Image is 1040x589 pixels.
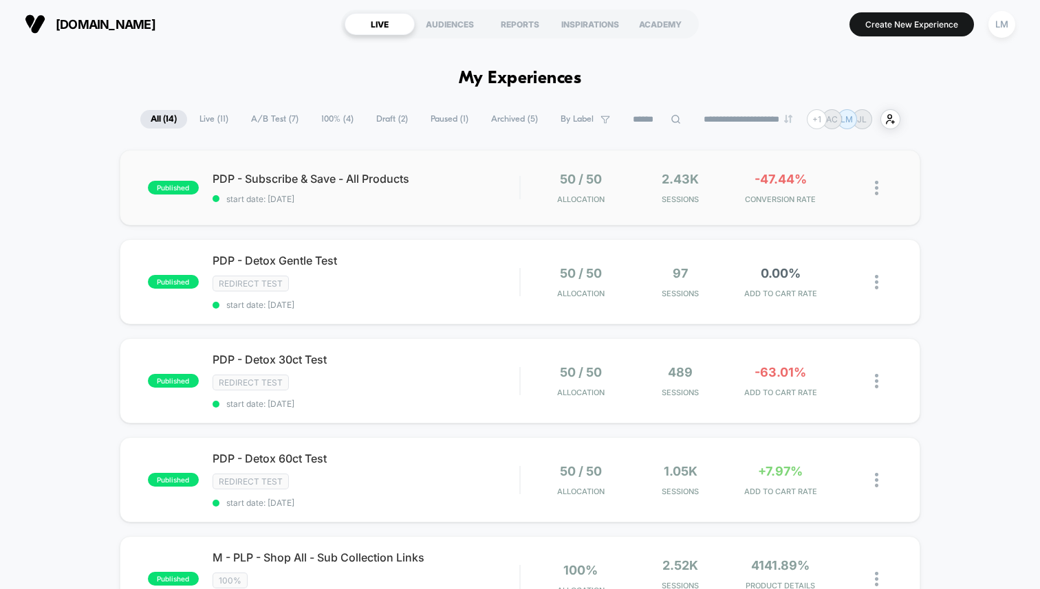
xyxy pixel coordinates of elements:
button: [DOMAIN_NAME] [21,13,160,35]
div: INSPIRATIONS [555,13,625,35]
span: Sessions [634,289,727,298]
div: REPORTS [485,13,555,35]
span: By Label [561,114,594,124]
img: close [875,275,878,289]
div: LM [988,11,1015,38]
span: A/B Test ( 7 ) [241,110,309,129]
span: published [148,374,199,388]
p: AC [826,114,838,124]
span: +7.97% [758,464,803,478]
span: Redirect Test [213,474,289,489]
span: Sessions [634,388,727,397]
img: close [875,572,878,586]
span: CONVERSION RATE [734,195,827,204]
span: ADD TO CART RATE [734,388,827,397]
span: Paused ( 1 ) [420,110,479,129]
img: close [875,473,878,487]
span: published [148,473,199,487]
img: Visually logo [25,14,45,34]
span: PDP - Detox Gentle Test [213,254,519,267]
span: 50 / 50 [560,172,602,186]
span: 0.00% [761,266,801,280]
span: 2.43k [662,172,699,186]
span: 50 / 50 [560,365,602,379]
img: close [875,181,878,195]
span: start date: [DATE] [213,300,519,310]
span: Allocation [557,289,605,298]
span: published [148,275,199,289]
span: published [148,181,199,195]
span: 489 [668,365,693,379]
span: 97 [673,266,688,280]
span: published [148,572,199,586]
span: All ( 14 ) [140,110,187,129]
span: 2.52k [662,558,698,573]
div: LIVE [345,13,415,35]
div: ACADEMY [625,13,695,35]
span: Redirect Test [213,276,289,291]
span: -63.01% [755,365,806,379]
span: M - PLP - Shop All - Sub Collection Links [213,551,519,564]
button: LM [984,10,1019,38]
span: Allocation [557,195,605,204]
div: AUDIENCES [415,13,485,35]
span: Draft ( 2 ) [366,110,418,129]
img: end [784,115,792,123]
span: ADD TO CART RATE [734,289,827,298]
span: 4141.89% [751,558,810,573]
span: Archived ( 5 ) [481,110,548,129]
span: 100% ( 4 ) [311,110,364,129]
span: start date: [DATE] [213,498,519,508]
span: Sessions [634,195,727,204]
span: PDP - Subscribe & Save - All Products [213,172,519,186]
span: start date: [DATE] [213,194,519,204]
span: -47.44% [755,172,807,186]
p: JL [857,114,867,124]
span: 50 / 50 [560,464,602,478]
p: LM [841,114,853,124]
span: 100% [213,573,248,588]
span: Redirect Test [213,375,289,390]
span: start date: [DATE] [213,399,519,409]
span: PDP - Detox 30ct Test [213,353,519,366]
span: [DOMAIN_NAME] [56,17,155,32]
span: 1.05k [664,464,697,478]
span: ADD TO CART RATE [734,487,827,496]
span: PDP - Detox 60ct Test [213,452,519,465]
h1: My Experiences [459,69,582,89]
span: Allocation [557,388,605,397]
button: Create New Experience [849,12,974,36]
span: Live ( 11 ) [189,110,239,129]
span: Allocation [557,487,605,496]
img: close [875,374,878,388]
span: 100% [563,563,598,577]
span: 50 / 50 [560,266,602,280]
div: + 1 [807,109,827,129]
span: Sessions [634,487,727,496]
